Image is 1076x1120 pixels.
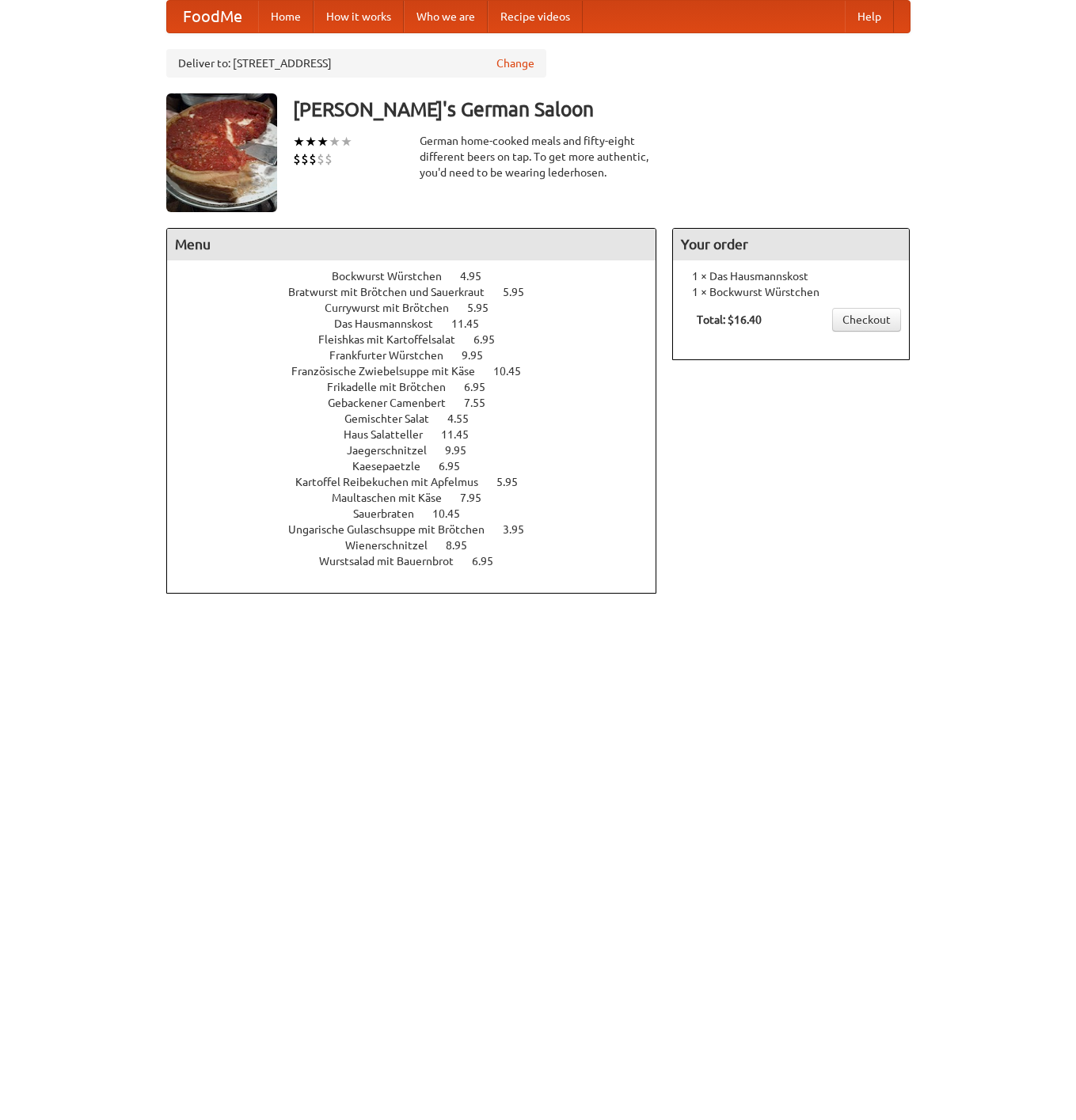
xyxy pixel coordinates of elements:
li: $ [293,150,301,168]
span: 8.95 [446,539,483,552]
div: Deliver to: [STREET_ADDRESS] [166,49,546,78]
a: Bratwurst mit Brötchen und Sauerkraut 5.95 [288,286,553,298]
h4: Your order [673,229,909,260]
li: $ [317,150,325,168]
span: 7.55 [464,397,501,409]
li: ★ [329,133,340,150]
span: Bockwurst Würstchen [332,270,458,283]
a: Kartoffel Reibekuchen mit Apfelmus 5.95 [295,476,547,488]
span: Kartoffel Reibekuchen mit Apfelmus [295,476,494,488]
span: 5.95 [467,302,504,314]
span: 11.45 [451,317,495,330]
span: Wienerschnitzel [345,539,443,552]
span: Haus Salatteller [344,428,439,441]
img: angular.jpg [166,93,277,212]
span: 3.95 [503,523,540,536]
span: Das Hausmannskost [334,317,449,330]
span: Ungarische Gulaschsuppe mit Brötchen [288,523,500,536]
a: Home [258,1,314,32]
li: ★ [293,133,305,150]
a: Help [845,1,894,32]
a: Wienerschnitzel 8.95 [345,539,496,552]
li: ★ [340,133,352,150]
a: Gebackener Camenbert 7.55 [328,397,515,409]
a: Gemischter Salat 4.55 [344,412,498,425]
li: 1 × Das Hausmannskost [681,268,901,284]
span: Französische Zwiebelsuppe mit Käse [291,365,491,378]
b: Total: $16.40 [697,313,762,326]
a: Ungarische Gulaschsuppe mit Brötchen 3.95 [288,523,553,536]
span: Gebackener Camenbert [328,397,462,409]
h3: [PERSON_NAME]'s German Saloon [293,93,911,125]
span: Frankfurter Würstchen [329,349,459,362]
a: How it works [314,1,404,32]
div: German home-cooked meals and fifty-eight different beers on tap. To get more authentic, you'd nee... [420,133,657,180]
a: Sauerbraten 10.45 [353,507,489,520]
span: 6.95 [439,460,476,473]
a: Kaesepaetzle 6.95 [352,460,489,473]
li: $ [301,150,309,168]
li: 1 × Bockwurst Würstchen [681,284,901,300]
a: Change [496,55,534,71]
span: 5.95 [496,476,534,488]
span: Kaesepaetzle [352,460,436,473]
a: Currywurst mit Brötchen 5.95 [325,302,518,314]
a: Das Hausmannskost 11.45 [334,317,508,330]
li: $ [309,150,317,168]
span: 5.95 [503,286,540,298]
span: 10.45 [432,507,476,520]
span: 10.45 [493,365,537,378]
span: 6.95 [472,555,509,568]
span: 4.55 [447,412,485,425]
span: Maultaschen mit Käse [332,492,458,504]
a: Wurstsalad mit Bauernbrot 6.95 [319,555,523,568]
a: Recipe videos [488,1,583,32]
a: Haus Salatteller 11.45 [344,428,498,441]
li: ★ [305,133,317,150]
span: 6.95 [464,381,501,393]
a: Bockwurst Würstchen 4.95 [332,270,511,283]
span: Fleishkas mit Kartoffelsalat [318,333,471,346]
span: Jaegerschnitzel [347,444,443,457]
a: Maultaschen mit Käse 7.95 [332,492,511,504]
a: Frankfurter Würstchen 9.95 [329,349,512,362]
a: Fleishkas mit Kartoffelsalat 6.95 [318,333,524,346]
h4: Menu [167,229,656,260]
a: Frikadelle mit Brötchen 6.95 [327,381,515,393]
span: 4.95 [460,270,497,283]
a: Jaegerschnitzel 9.95 [347,444,496,457]
span: Bratwurst mit Brötchen und Sauerkraut [288,286,500,298]
a: FoodMe [167,1,258,32]
span: Gemischter Salat [344,412,445,425]
a: Französische Zwiebelsuppe mit Käse 10.45 [291,365,550,378]
span: 9.95 [462,349,499,362]
a: Checkout [832,308,901,332]
a: Who we are [404,1,488,32]
span: Currywurst mit Brötchen [325,302,465,314]
span: Frikadelle mit Brötchen [327,381,462,393]
span: Sauerbraten [353,507,430,520]
li: $ [325,150,333,168]
span: 9.95 [445,444,482,457]
span: 6.95 [473,333,511,346]
li: ★ [317,133,329,150]
span: 7.95 [460,492,497,504]
span: 11.45 [441,428,485,441]
span: Wurstsalad mit Bauernbrot [319,555,470,568]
